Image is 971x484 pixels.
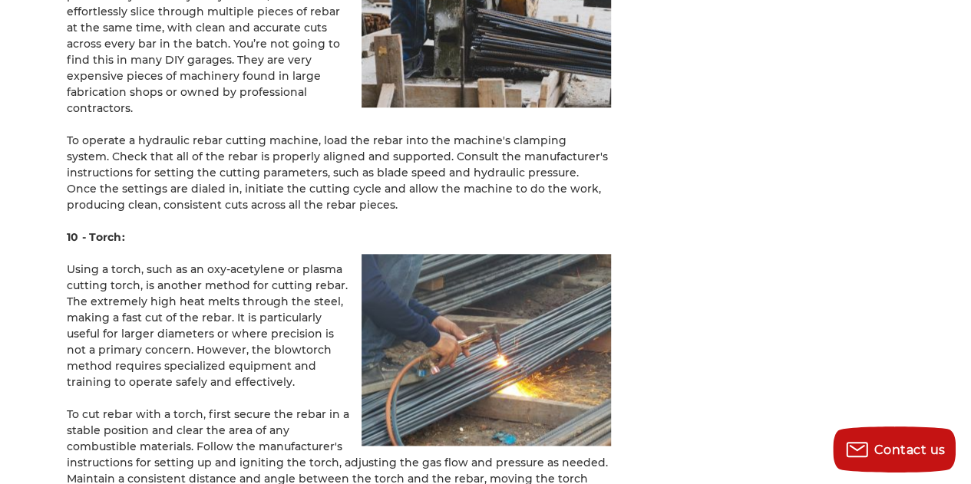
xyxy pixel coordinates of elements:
p: Using a torch, such as an oxy-acetylene or plasma cutting torch, is another method for cutting re... [67,262,611,390]
img: Worker using a blowtorch for precision cutting of rebar on a construction site. [362,254,611,446]
span: Contact us [874,443,946,457]
h4: 10 - Torch: [67,229,611,245]
button: Contact us [833,426,956,472]
p: To operate a hydraulic rebar cutting machine, load the rebar into the machine's clamping system. ... [67,133,611,213]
